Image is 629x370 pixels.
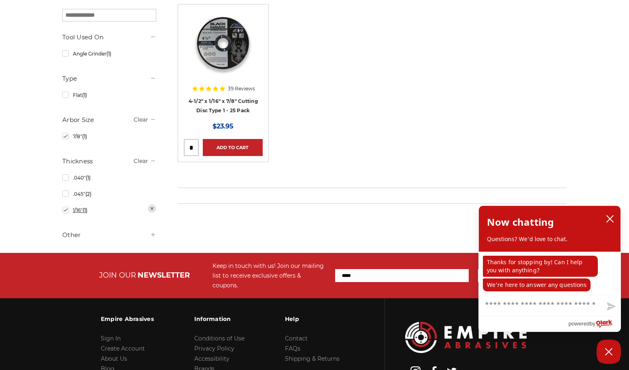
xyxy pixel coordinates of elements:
[483,278,591,291] p: We're here to answer any questions
[568,319,589,329] span: powered
[603,213,616,225] button: close chatbox
[99,271,136,280] span: JOIN OUR
[62,74,156,83] h5: Type
[62,47,156,61] a: Angle Grinder
[483,256,598,277] p: Thanks for stopping by! Can I help you with anything?
[597,340,621,364] button: Close Chatbox
[85,191,91,197] span: (2)
[101,335,121,342] a: Sign In
[62,203,156,217] a: 1/16"
[285,345,300,352] a: FAQs
[212,122,234,130] span: $23.95
[138,271,190,280] span: NEWSLETTER
[101,355,127,362] a: About Us
[568,317,620,332] a: Powered by Olark
[285,335,308,342] a: Contact
[101,310,154,327] h3: Empire Abrasives
[590,319,595,329] span: by
[228,86,255,91] span: 39 Reviews
[487,214,554,230] h2: Now chatting
[62,230,156,240] h5: Other
[405,322,527,353] img: Empire Abrasives Logo Image
[82,133,87,139] span: (1)
[83,207,87,213] span: (1)
[194,310,244,327] h3: Information
[194,345,234,352] a: Privacy Policy
[189,98,258,113] a: 4-1/2" x 1/16" x 7/8" Cutting Disc Type 1 - 25 Pack
[62,32,156,42] h5: Tool Used On
[82,92,87,98] span: (1)
[134,116,148,123] a: Clear
[184,10,262,89] a: 4-1/2" x 1/16" x 7/8" Cutting Disc Type 1 - 25 Pack
[600,297,620,316] button: Send message
[62,156,156,166] h5: Thickness
[194,355,229,362] a: Accessibility
[194,335,244,342] a: Conditions of Use
[62,129,156,143] a: 7/8"
[62,88,156,102] a: Flat
[203,139,262,156] a: Add to Cart
[62,171,156,185] a: .040"
[285,310,340,327] h3: Help
[285,355,340,362] a: Shipping & Returns
[478,205,621,332] div: olark chatbox
[212,261,327,290] div: Keep in touch with us! Join our mailing list to receive exclusive offers & coupons.
[479,252,620,295] div: chat
[62,115,156,125] h5: Arbor Size
[134,157,148,165] a: Clear
[191,10,255,75] img: 4-1/2" x 1/16" x 7/8" Cutting Disc Type 1 - 25 Pack
[101,345,145,352] a: Create Account
[62,187,156,201] a: .045"
[106,51,111,57] span: (1)
[487,235,612,243] p: Questions? We'd love to chat.
[86,175,91,181] span: (1)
